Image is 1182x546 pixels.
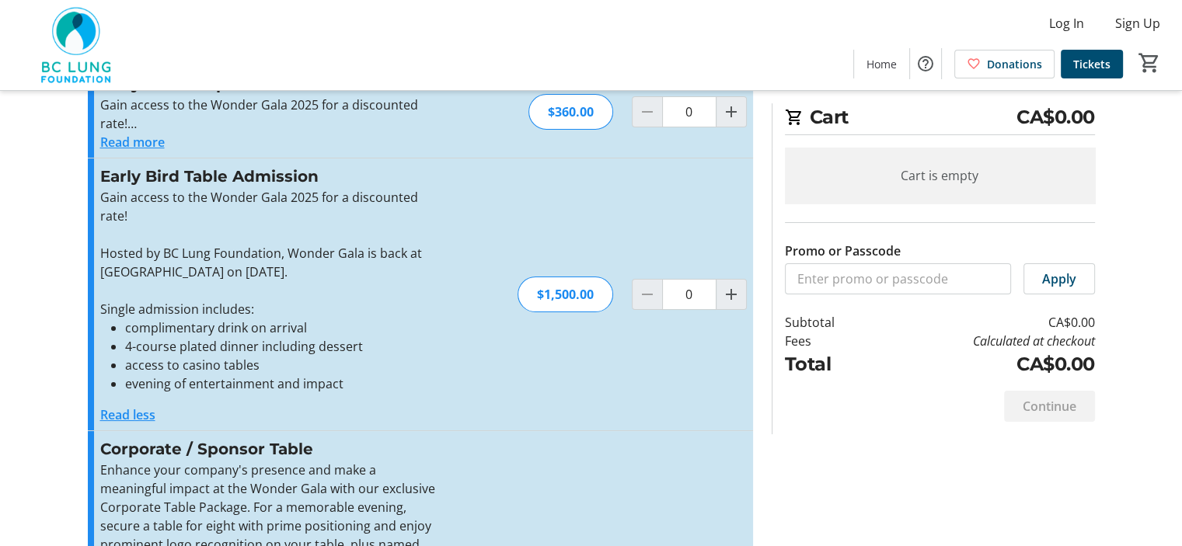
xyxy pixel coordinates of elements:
input: Early Bird Couple Admission Quantity [662,96,717,127]
td: Total [785,350,875,378]
span: Home [866,56,897,72]
button: Increment by one [717,97,746,127]
button: Read more [100,133,165,151]
div: $360.00 [528,94,613,130]
p: Gain access to the Wonder Gala 2025 for a discounted rate! [100,188,440,225]
button: Increment by one [717,280,746,309]
td: CA$0.00 [874,350,1094,378]
button: Log In [1037,11,1097,36]
p: Hosted by BC Lung Foundation, Wonder Gala is back at [GEOGRAPHIC_DATA] on [DATE]. [100,244,440,281]
button: Apply [1023,263,1095,294]
p: Gain access to the Wonder Gala 2025 for a discounted rate! [100,96,440,133]
li: access to casino tables [125,356,440,374]
label: Promo or Passcode [785,242,901,260]
td: CA$0.00 [874,313,1094,332]
h2: Cart [785,103,1095,135]
button: Help [910,48,941,79]
span: Tickets [1073,56,1111,72]
li: complimentary drink on arrival [125,318,440,337]
li: evening of entertainment and impact [125,374,440,393]
span: Donations [987,56,1042,72]
input: Enter promo or passcode [785,263,1011,294]
td: Fees [785,332,875,350]
span: Log In [1049,14,1084,33]
h3: Early Bird Table Admission [100,165,440,188]
div: $1,500.00 [518,276,613,312]
td: Subtotal [785,313,875,332]
a: Home [854,50,909,78]
div: Cart is empty [785,148,1095,203]
img: BC Lung Foundation's Logo [9,6,148,84]
td: Calculated at checkout [874,332,1094,350]
input: Early Bird Table Admission Quantity [662,279,717,310]
button: Sign Up [1103,11,1173,36]
li: 4-course plated dinner including dessert [125,337,440,356]
h3: Corporate / Sponsor Table [100,437,440,461]
a: Tickets [1061,50,1123,78]
a: Donations [954,50,1055,78]
button: Read less [100,405,155,424]
span: Apply [1042,270,1076,288]
button: Cart [1135,49,1163,77]
p: Single admission includes: [100,300,440,318]
span: Sign Up [1115,14,1160,33]
span: CA$0.00 [1016,103,1095,131]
